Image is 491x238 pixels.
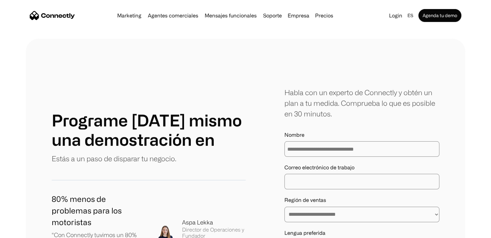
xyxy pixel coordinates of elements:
[407,11,413,20] div: es
[182,218,246,227] div: Aspa Lekka
[418,9,461,22] a: Agenda tu demo
[6,226,39,236] aside: Language selected: Español
[52,193,145,228] h1: 80% menos de problemas para los motoristas
[30,11,75,20] a: home
[284,164,439,171] label: Correo electrónico de trabajo
[52,153,176,164] p: Estás a un paso de disparar tu negocio.
[286,11,311,20] div: Empresa
[405,11,417,20] div: es
[202,13,259,18] a: Mensajes funcionales
[145,13,201,18] a: Agentes comerciales
[115,13,144,18] a: Marketing
[13,227,39,236] ul: Language list
[288,11,309,20] div: Empresa
[284,87,439,119] div: Habla con un experto de Connectly y obtén un plan a tu medida. Comprueba lo que es posible en 30 ...
[284,197,439,203] label: Región de ventas
[284,132,439,138] label: Nombre
[312,13,336,18] a: Precios
[284,230,439,236] label: Lengua preferida
[261,13,284,18] a: Soporte
[386,11,405,20] a: Login
[52,111,246,149] h1: Programe [DATE] mismo una demostración en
